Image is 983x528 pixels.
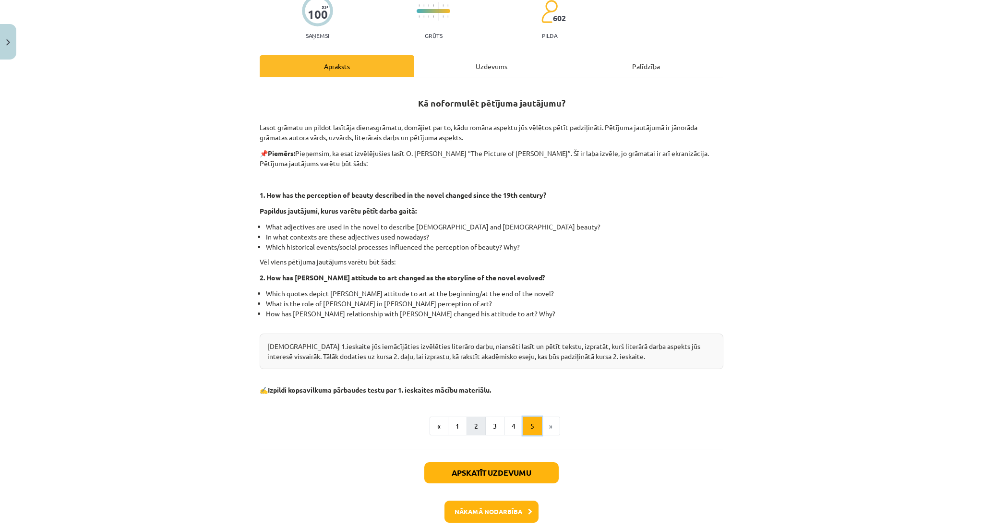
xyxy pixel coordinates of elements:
li: What adjectives are used in the novel to describe [DEMOGRAPHIC_DATA] and [DEMOGRAPHIC_DATA] beauty? [266,222,723,232]
li: In what contexts are these adjectives used nowadays? [266,232,723,242]
p: ✍️ [260,385,723,395]
button: « [430,417,448,436]
button: 2 [467,417,486,436]
strong: 2. How has [PERSON_NAME] attitude to art changed as the storyline of the novel evolved? [260,273,545,282]
p: pilda [542,32,557,39]
div: Uzdevums [414,55,569,77]
b: Izpildi kopsavilkuma pārbaudes testu par 1. ieskaites mācību materiālu. [268,385,491,394]
img: icon-short-line-57e1e144782c952c97e751825c79c345078a6d821885a25fce030b3d8c18986b.svg [428,4,429,7]
img: icon-short-line-57e1e144782c952c97e751825c79c345078a6d821885a25fce030b3d8c18986b.svg [428,15,429,18]
strong: 1. How has the perception of beauty described in the novel changed since the 19th century? [260,191,546,199]
span: 602 [553,14,566,23]
div: Palīdzība [569,55,723,77]
button: 5 [523,417,542,436]
strong: Papildus jautājumi, kurus varētu pētīt darba gaitā: [260,206,417,215]
li: What is the role of [PERSON_NAME] in [PERSON_NAME] perception of art? [266,299,723,309]
p: Grūts [425,32,443,39]
p: 📌 Pieņemsim, ka esat izvēlējušies lasīt O. [PERSON_NAME] “The Picture of [PERSON_NAME]”. Šī ir la... [260,148,723,168]
div: [DEMOGRAPHIC_DATA] 1.ieskaite jūs iemācījāties izvēlēties literāro darbu, niansēti lasīt un pētīt... [260,334,723,369]
strong: Kā noformulēt pētījuma jautājumu? [418,97,565,108]
li: Which quotes depict [PERSON_NAME] attitude to art at the beginning/at the end of the novel? [266,288,723,299]
span: XP [322,4,328,10]
img: icon-short-line-57e1e144782c952c97e751825c79c345078a6d821885a25fce030b3d8c18986b.svg [423,4,424,7]
li: How has [PERSON_NAME] relationship with [PERSON_NAME] changed his attitude to art? Why? [266,309,723,329]
p: Saņemsi [302,32,333,39]
img: icon-short-line-57e1e144782c952c97e751825c79c345078a6d821885a25fce030b3d8c18986b.svg [447,15,448,18]
img: icon-long-line-d9ea69661e0d244f92f715978eff75569469978d946b2353a9bb055b3ed8787d.svg [438,2,439,21]
li: Which historical events/social processes influenced the perception of beauty? Why? [266,242,723,252]
button: 3 [485,417,504,436]
button: 1 [448,417,467,436]
img: icon-close-lesson-0947bae3869378f0d4975bcd49f059093ad1ed9edebbc8119c70593378902aed.svg [6,39,10,46]
button: 4 [504,417,523,436]
button: Nākamā nodarbība [444,501,539,523]
img: icon-short-line-57e1e144782c952c97e751825c79c345078a6d821885a25fce030b3d8c18986b.svg [447,4,448,7]
button: Apskatīt uzdevumu [424,462,559,483]
p: Vēl viens pētījuma jautājums varētu būt šāds: [260,257,723,267]
img: icon-short-line-57e1e144782c952c97e751825c79c345078a6d821885a25fce030b3d8c18986b.svg [423,15,424,18]
nav: Page navigation example [260,417,723,436]
strong: Piemērs: [268,149,295,157]
img: icon-short-line-57e1e144782c952c97e751825c79c345078a6d821885a25fce030b3d8c18986b.svg [433,15,434,18]
p: Lasot grāmatu un pildot lasītāja dienasgrāmatu, domājiet par to, kādu romāna aspektu jūs vēlētos ... [260,112,723,143]
div: 100 [308,8,328,21]
div: Apraksts [260,55,414,77]
img: icon-short-line-57e1e144782c952c97e751825c79c345078a6d821885a25fce030b3d8c18986b.svg [433,4,434,7]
